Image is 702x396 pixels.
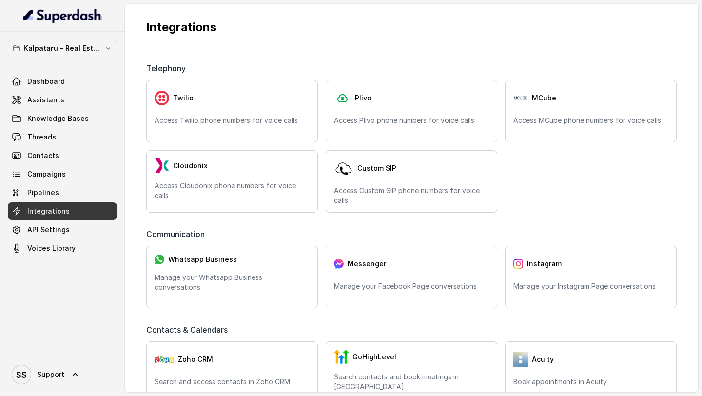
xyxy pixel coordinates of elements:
p: Manage your Instagram Page conversations [513,281,668,291]
img: messenger.2e14a0163066c29f9ca216c7989aa592.svg [334,259,344,269]
a: Support [8,361,117,388]
p: Integrations [146,20,677,35]
img: customSip.5d45856e11b8082b7328070e9c2309ec.svg [334,158,353,178]
a: Knowledge Bases [8,110,117,127]
p: Access Custom SIP phone numbers for voice calls [334,186,489,205]
span: Support [37,370,64,379]
img: twilio.7c09a4f4c219fa09ad352260b0a8157b.svg [155,91,169,105]
span: Telephony [146,62,190,74]
button: Kalpataru - Real Estate [8,40,117,57]
span: Assistants [27,95,64,105]
p: Search and access contacts in Zoho CRM [155,377,310,387]
img: Pj9IrDBdEGgAAAABJRU5ErkJggg== [513,95,528,100]
span: Acuity [532,355,554,364]
a: API Settings [8,221,117,238]
a: Assistants [8,91,117,109]
span: Contacts & Calendars [146,324,232,336]
span: Voices Library [27,243,76,253]
img: whatsapp.f50b2aaae0bd8934e9105e63dc750668.svg [155,255,164,264]
img: plivo.d3d850b57a745af99832d897a96997ac.svg [334,91,351,106]
span: Twilio [173,93,194,103]
span: Instagram [527,259,562,269]
img: zohoCRM.b78897e9cd59d39d120b21c64f7c2b3a.svg [155,356,174,363]
a: Threads [8,128,117,146]
span: Integrations [27,206,70,216]
a: Dashboard [8,73,117,90]
p: Access Plivo phone numbers for voice calls [334,116,489,125]
span: API Settings [27,225,70,235]
span: Plivo [355,93,371,103]
span: Communication [146,228,209,240]
p: Manage your Facebook Page conversations [334,281,489,291]
span: Custom SIP [357,163,396,173]
img: instagram.04eb0078a085f83fc525.png [513,259,523,269]
img: light.svg [23,8,102,23]
a: Campaigns [8,165,117,183]
a: Pipelines [8,184,117,201]
span: Whatsapp Business [168,255,237,264]
img: GHL.59f7fa3143240424d279.png [334,350,349,364]
span: Dashboard [27,77,65,86]
img: LzEnlUgADIwsuYwsTIxNLkxQDEyBEgDTDZAMjs1Qgy9jUyMTMxBzEB8uASKBKLgDqFxF08kI1lQAAAABJRU5ErkJggg== [155,158,169,173]
img: 5vvjV8cQY1AVHSZc2N7qU9QabzYIM+zpgiA0bbq9KFoni1IQNE8dHPp0leJjYW31UJeOyZnSBUO77gdMaNhFCgpjLZzFnVhVC... [513,352,528,367]
span: Zoho CRM [178,355,213,364]
a: Integrations [8,202,117,220]
p: Search contacts and book meetings in [GEOGRAPHIC_DATA] [334,372,489,392]
span: GoHighLevel [352,352,396,362]
a: Voices Library [8,239,117,257]
p: Access MCube phone numbers for voice calls [513,116,668,125]
span: MCube [532,93,556,103]
p: Access Twilio phone numbers for voice calls [155,116,310,125]
p: Book appointments in Acuity [513,377,668,387]
p: Manage your Whatsapp Business conversations [155,273,310,292]
a: Contacts [8,147,117,164]
span: Threads [27,132,56,142]
span: Messenger [348,259,386,269]
span: Pipelines [27,188,59,198]
span: Contacts [27,151,59,160]
span: Cloudonix [173,161,208,171]
text: SS [16,370,27,380]
span: Campaigns [27,169,66,179]
p: Kalpataru - Real Estate [23,42,101,54]
span: Knowledge Bases [27,114,89,123]
p: Access Cloudonix phone numbers for voice calls [155,181,310,200]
